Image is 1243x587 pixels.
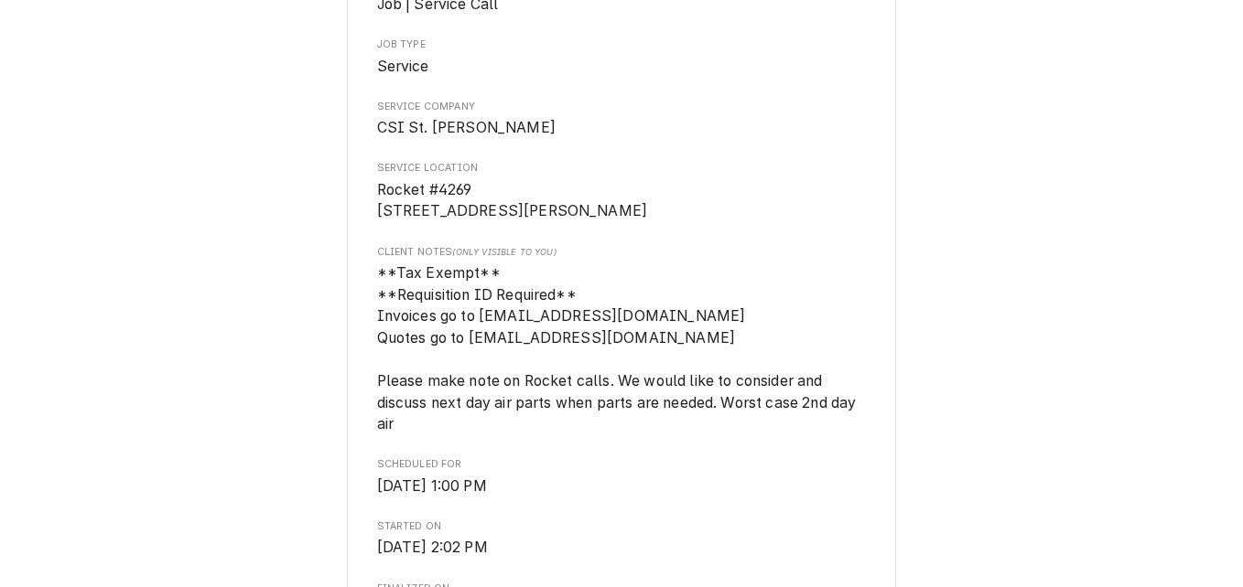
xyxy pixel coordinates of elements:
[377,245,867,435] div: [object Object]
[377,179,867,222] span: Service Location
[377,58,429,75] span: Service
[377,457,867,472] span: Scheduled For
[377,539,488,556] span: [DATE] 2:02 PM
[377,519,867,559] div: Started On
[377,245,867,260] span: Client Notes
[377,119,556,136] span: CSI St. [PERSON_NAME]
[377,37,867,52] span: Job Type
[377,262,867,435] span: [object Object]
[377,100,867,139] div: Service Company
[452,247,556,257] span: (Only Visible to You)
[377,117,867,139] span: Service Company
[377,537,867,559] span: Started On
[377,37,867,77] div: Job Type
[377,161,867,176] span: Service Location
[377,181,648,220] span: Rocket #4269 [STREET_ADDRESS][PERSON_NAME]
[377,100,867,114] span: Service Company
[377,475,867,497] span: Scheduled For
[377,457,867,496] div: Scheduled For
[377,264,860,432] span: **Tax Exempt** **Requisition ID Required** Invoices go to [EMAIL_ADDRESS][DOMAIN_NAME] Quotes go ...
[377,161,867,222] div: Service Location
[377,519,867,534] span: Started On
[377,56,867,78] span: Job Type
[377,477,487,495] span: [DATE] 1:00 PM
